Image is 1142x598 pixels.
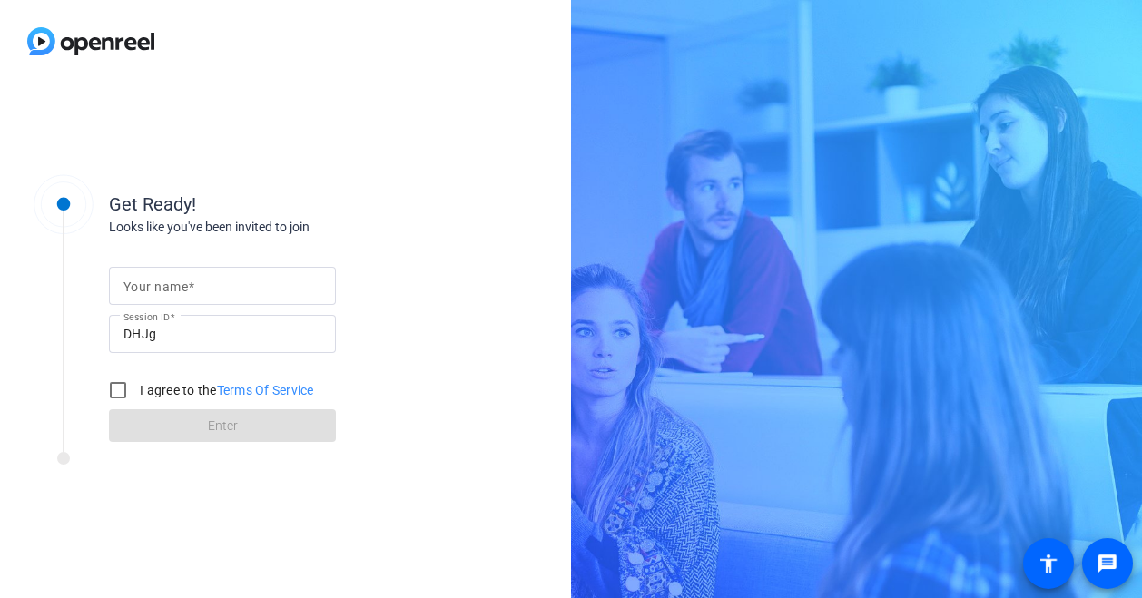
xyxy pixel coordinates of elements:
div: Get Ready! [109,191,472,218]
mat-icon: message [1097,553,1118,574]
a: Terms Of Service [217,383,314,397]
mat-label: Session ID [123,311,170,322]
div: Looks like you've been invited to join [109,218,472,237]
label: I agree to the [136,381,314,399]
mat-label: Your name [123,279,188,294]
mat-icon: accessibility [1038,553,1059,574]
